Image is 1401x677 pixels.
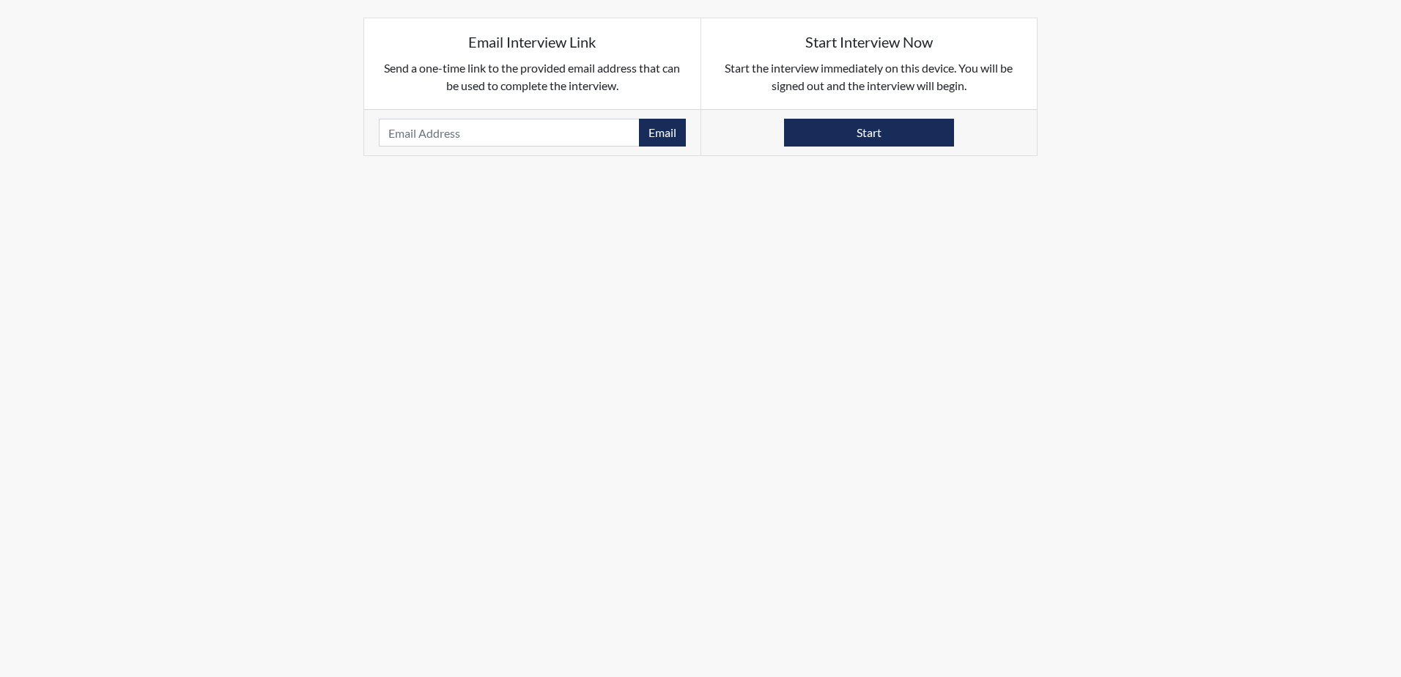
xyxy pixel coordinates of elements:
[784,119,954,147] button: Start
[379,33,686,51] h5: Email Interview Link
[379,59,686,95] p: Send a one-time link to the provided email address that can be used to complete the interview.
[379,119,640,147] input: Email Address
[639,119,686,147] button: Email
[716,59,1023,95] p: Start the interview immediately on this device. You will be signed out and the interview will begin.
[716,33,1023,51] h5: Start Interview Now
